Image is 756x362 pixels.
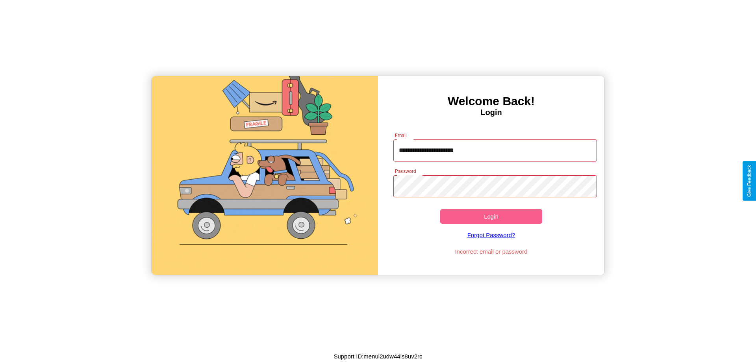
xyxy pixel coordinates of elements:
[152,76,378,275] img: gif
[440,209,542,224] button: Login
[395,168,416,175] label: Password
[395,132,407,139] label: Email
[334,351,422,362] p: Support ID: menul2udw44ls8uv2rc
[378,108,604,117] h4: Login
[389,246,593,257] p: Incorrect email or password
[378,95,604,108] h3: Welcome Back!
[389,224,593,246] a: Forgot Password?
[747,165,752,197] div: Give Feedback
